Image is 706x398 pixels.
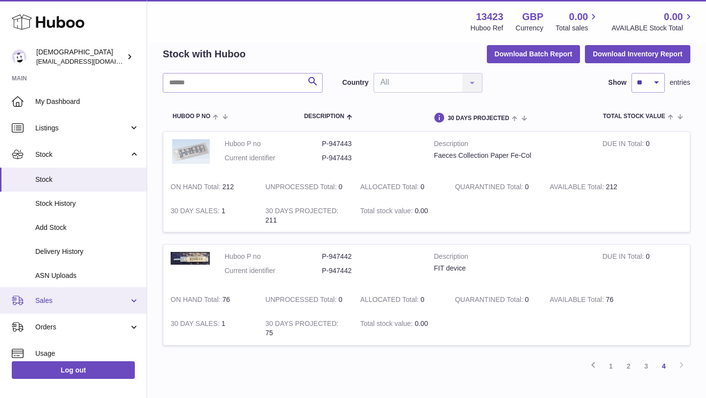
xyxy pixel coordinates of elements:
[171,183,223,193] strong: ON HAND Total
[487,45,580,63] button: Download Batch Report
[603,113,665,120] span: Total stock value
[322,153,420,163] dd: P-947443
[415,207,428,215] span: 0.00
[163,48,246,61] h2: Stock with Huboo
[173,113,210,120] span: Huboo P no
[225,252,322,261] dt: Huboo P no
[550,296,605,306] strong: AVAILABLE Total
[620,357,637,375] a: 2
[163,312,258,345] td: 1
[542,175,637,199] td: 212
[258,312,353,345] td: 75
[476,10,504,24] strong: 13423
[471,24,504,33] div: Huboo Ref
[265,207,338,217] strong: 30 DAYS PROJECTED
[542,288,637,312] td: 76
[360,207,415,217] strong: Total stock value
[35,97,139,106] span: My Dashboard
[434,252,588,264] strong: Description
[353,175,448,199] td: 0
[304,113,344,120] span: Description
[603,140,646,150] strong: DUE IN Total
[525,183,529,191] span: 0
[434,264,588,273] div: FIT device
[35,223,139,232] span: Add Stock
[258,199,353,232] td: 211
[611,10,694,33] a: 0.00 AVAILABLE Stock Total
[12,50,26,64] img: olgazyuz@outlook.com
[171,296,223,306] strong: ON HAND Total
[225,266,322,275] dt: Current identifier
[525,296,529,303] span: 0
[353,288,448,312] td: 0
[664,10,683,24] span: 0.00
[171,207,222,217] strong: 30 DAY SALES
[455,183,525,193] strong: QUARANTINED Total
[322,139,420,149] dd: P-947443
[360,296,421,306] strong: ALLOCATED Total
[342,78,369,87] label: Country
[163,288,258,312] td: 76
[322,266,420,275] dd: P-947442
[602,357,620,375] a: 1
[171,139,210,164] img: product image
[36,48,125,66] div: [DEMOGRAPHIC_DATA]
[585,45,690,63] button: Download Inventory Report
[225,153,322,163] dt: Current identifier
[265,296,338,306] strong: UNPROCESSED Total
[225,139,322,149] dt: Huboo P no
[555,10,599,33] a: 0.00 Total sales
[258,288,353,312] td: 0
[163,175,258,199] td: 212
[163,199,258,232] td: 1
[448,115,509,122] span: 30 DAYS PROJECTED
[655,357,673,375] a: 4
[455,296,525,306] strong: QUARANTINED Total
[360,183,421,193] strong: ALLOCATED Total
[265,320,338,330] strong: 30 DAYS PROJECTED
[670,78,690,87] span: entries
[415,320,428,327] span: 0.00
[35,271,139,280] span: ASN Uploads
[35,349,139,358] span: Usage
[611,24,694,33] span: AVAILABLE Stock Total
[36,57,144,65] span: [EMAIL_ADDRESS][DOMAIN_NAME]
[360,320,415,330] strong: Total stock value
[550,183,605,193] strong: AVAILABLE Total
[555,24,599,33] span: Total sales
[35,150,129,159] span: Stock
[12,361,135,379] a: Log out
[35,247,139,256] span: Delivery History
[516,24,544,33] div: Currency
[569,10,588,24] span: 0.00
[35,323,129,332] span: Orders
[434,151,588,160] div: Faeces Collection Paper Fe-Col
[608,78,627,87] label: Show
[595,132,690,175] td: 0
[171,320,222,330] strong: 30 DAY SALES
[35,124,129,133] span: Listings
[35,175,139,184] span: Stock
[322,252,420,261] dd: P-947442
[35,296,129,305] span: Sales
[265,183,338,193] strong: UNPROCESSED Total
[258,175,353,199] td: 0
[171,252,210,265] img: product image
[595,245,690,288] td: 0
[637,357,655,375] a: 3
[522,10,543,24] strong: GBP
[603,252,646,263] strong: DUE IN Total
[434,139,588,151] strong: Description
[35,199,139,208] span: Stock History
